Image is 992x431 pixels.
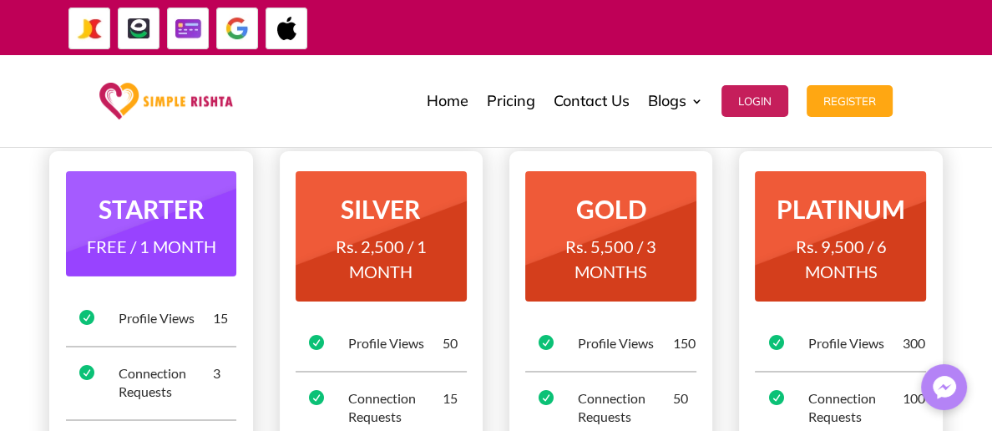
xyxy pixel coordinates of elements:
span:  [309,335,324,350]
div: Connection Requests [348,389,443,426]
span:  [79,365,94,380]
strong: PLATINUM [777,194,905,224]
button: Login [721,85,788,117]
div: Connection Requests [119,364,213,401]
span: Rs. 5,500 / 3 MONTHS [565,236,656,281]
strong: STARTER [99,194,205,224]
div: Connection Requests [578,389,672,426]
span:  [768,390,783,405]
a: Login [721,59,788,143]
span: FREE / 1 MONTH [87,236,216,256]
span:  [768,335,783,350]
div: Connection Requests [807,389,902,426]
a: Blogs [648,59,703,143]
span: Rs. 2,500 / 1 MONTH [336,236,427,281]
strong: SILVER [341,194,421,224]
div: Profile Views [348,334,443,352]
a: Home [427,59,468,143]
div: Profile Views [578,334,672,352]
button: Register [807,85,893,117]
a: Contact Us [554,59,630,143]
div: Profile Views [807,334,902,352]
span:  [539,335,554,350]
a: Register [807,59,893,143]
span: Rs. 9,500 / 6 MONTHS [795,236,886,281]
span:  [539,390,554,405]
span:  [309,390,324,405]
span:  [79,310,94,325]
div: Profile Views [119,309,213,327]
a: Pricing [487,59,535,143]
strong: GOLD [576,194,646,224]
img: Messenger [928,371,961,404]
